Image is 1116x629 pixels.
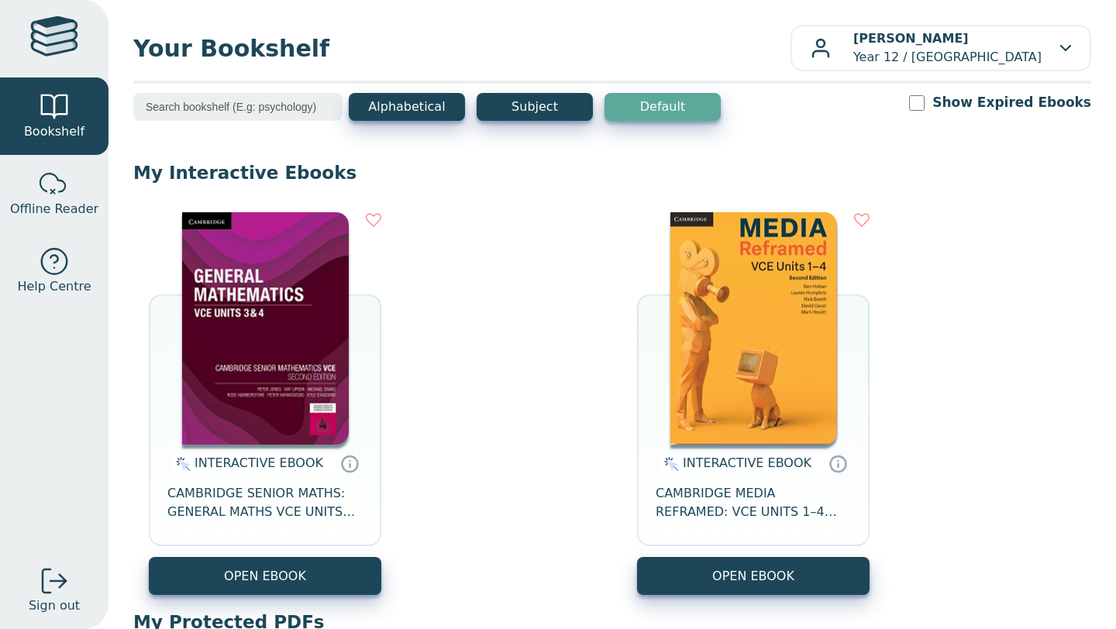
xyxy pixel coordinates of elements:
[29,596,80,615] span: Sign out
[167,484,363,521] span: CAMBRIDGE SENIOR MATHS: GENERAL MATHS VCE UNITS 3&4 EBOOK 2E
[133,161,1091,184] p: My Interactive Ebooks
[195,455,323,470] span: INTERACTIVE EBOOK
[790,25,1091,71] button: [PERSON_NAME]Year 12 / [GEOGRAPHIC_DATA]
[133,93,343,121] input: Search bookshelf (E.g: psychology)
[637,557,870,595] button: OPEN EBOOK
[932,93,1091,112] label: Show Expired Ebooks
[24,122,84,141] span: Bookshelf
[477,93,593,121] button: Subject
[853,29,1042,67] p: Year 12 / [GEOGRAPHIC_DATA]
[670,212,837,445] img: be02095b-a8bc-4a0d-ba32-adf0f8dd580d.png
[349,93,465,121] button: Alphabetical
[171,455,191,473] img: interactive.svg
[10,200,98,218] span: Offline Reader
[604,93,721,121] button: Default
[828,454,847,473] a: Interactive eBooks are accessed online via the publisher’s portal. They contain interactive resou...
[656,484,851,521] span: CAMBRIDGE MEDIA REFRAMED: VCE UNITS 1–4 STUDENT EBOOK 2E
[182,212,349,445] img: 2d857910-8719-48bf-a398-116ea92bfb73.jpg
[660,455,679,473] img: interactive.svg
[340,454,359,473] a: Interactive eBooks are accessed online via the publisher’s portal. They contain interactive resou...
[683,455,811,470] span: INTERACTIVE EBOOK
[149,557,381,595] button: OPEN EBOOK
[17,277,91,296] span: Help Centre
[133,31,790,66] span: Your Bookshelf
[853,31,969,46] b: [PERSON_NAME]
